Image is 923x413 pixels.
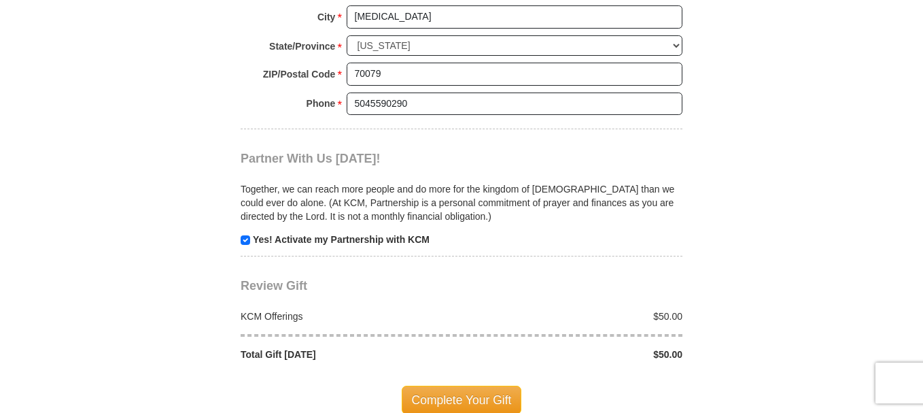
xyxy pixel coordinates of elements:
[269,37,335,56] strong: State/Province
[234,348,462,361] div: Total Gift [DATE]
[241,182,682,223] p: Together, we can reach more people and do more for the kingdom of [DEMOGRAPHIC_DATA] than we coul...
[234,310,462,323] div: KCM Offerings
[461,310,690,323] div: $50.00
[317,7,335,27] strong: City
[253,234,430,245] strong: Yes! Activate my Partnership with KCM
[461,348,690,361] div: $50.00
[307,94,336,113] strong: Phone
[241,279,307,293] span: Review Gift
[263,65,336,84] strong: ZIP/Postal Code
[241,152,381,165] span: Partner With Us [DATE]!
